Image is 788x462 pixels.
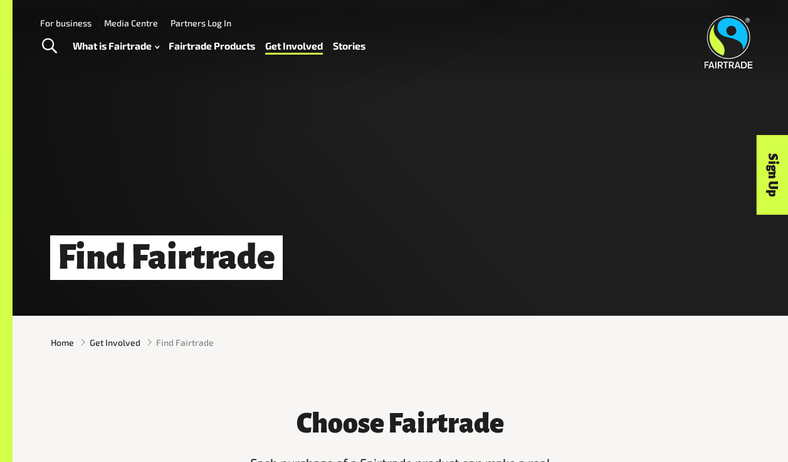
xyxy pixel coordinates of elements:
[104,18,158,28] a: Media Centre
[265,37,323,55] a: Get Involved
[333,37,365,55] a: Stories
[169,37,255,55] a: Fairtrade Products
[229,409,572,439] h3: Choose Fairtrade
[34,31,65,62] a: Toggle Search
[40,18,92,28] a: For business
[73,37,159,55] a: What is Fairtrade
[705,16,753,68] img: Fairtrade Australia New Zealand logo
[171,18,231,28] a: Partners Log In
[156,336,214,349] span: Find Fairtrade
[51,336,74,349] a: Home
[50,235,283,280] h1: Find Fairtrade
[90,336,140,349] a: Get Involved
